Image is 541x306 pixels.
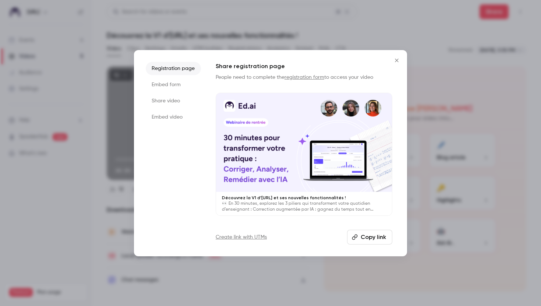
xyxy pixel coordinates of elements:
li: Embed video [146,110,201,124]
p: People need to complete the to access your video [216,74,392,81]
a: registration form [284,75,324,80]
button: Copy link [347,230,392,245]
li: Registration page [146,62,201,75]
p: 👀 En 30 minutes, explorez les 3 piliers qui transforment votre quotidien d’enseignant : Correctio... [222,201,386,212]
p: Découvrez la V1 d’[URL] et ses nouvelles fonctionnalités ! [222,195,386,201]
h1: Share registration page [216,62,392,71]
li: Share video [146,94,201,108]
button: Close [389,53,404,68]
a: Découvrez la V1 d’[URL] et ses nouvelles fonctionnalités !👀 En 30 minutes, explorez les 3 piliers... [216,93,392,216]
li: Embed form [146,78,201,91]
a: Create link with UTMs [216,233,267,241]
